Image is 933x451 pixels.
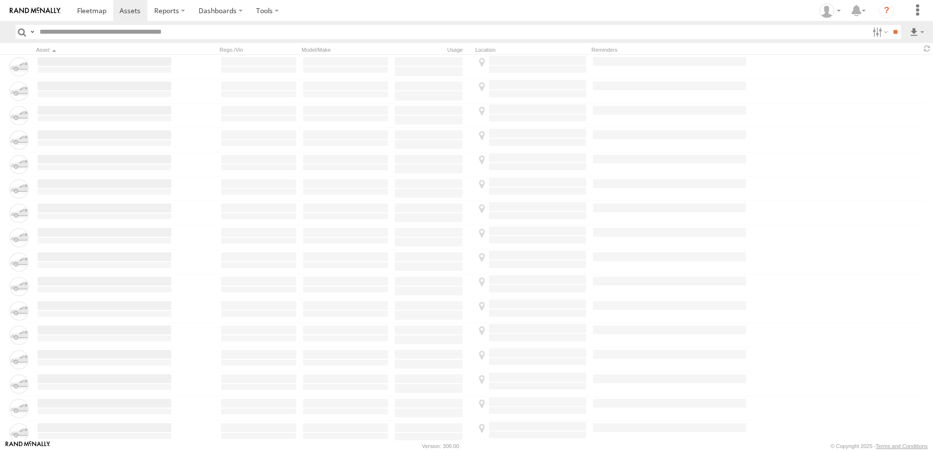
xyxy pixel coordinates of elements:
[879,3,894,19] i: ?
[422,443,459,449] div: Version: 306.00
[876,443,928,449] a: Terms and Conditions
[36,46,173,53] div: Click to Sort
[475,46,588,53] div: Location
[869,25,890,39] label: Search Filter Options
[393,46,471,53] div: Usage
[10,7,61,14] img: rand-logo.svg
[28,25,36,39] label: Search Query
[220,46,298,53] div: Rego./Vin
[909,25,925,39] label: Export results as...
[831,443,928,449] div: © Copyright 2025 -
[302,46,389,53] div: Model/Make
[591,46,748,53] div: Reminders
[921,44,933,53] span: Refresh
[816,3,844,18] div: Sheila Holbach
[5,441,50,451] a: Visit our Website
